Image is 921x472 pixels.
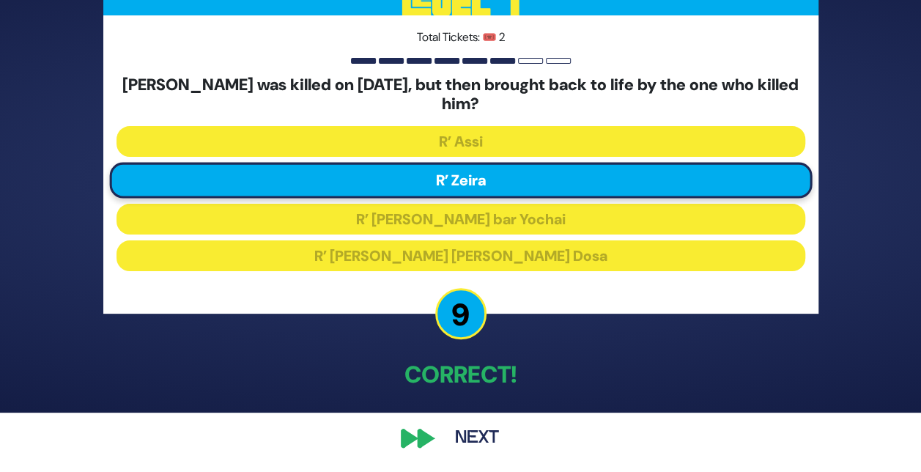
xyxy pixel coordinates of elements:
p: Total Tickets: 🎟️ 2 [116,29,805,46]
button: R’ Zeira [109,162,812,198]
button: R’ Assi [116,126,805,157]
button: R’ [PERSON_NAME] bar Yochai [116,204,805,235]
p: Correct! [103,357,818,392]
p: 9 [435,288,487,339]
button: R’ [PERSON_NAME] [PERSON_NAME] Dosa [116,240,805,271]
h5: [PERSON_NAME] was killed on [DATE], but then brought back to life by the one who killed him? [116,75,805,114]
button: Next [434,421,519,455]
